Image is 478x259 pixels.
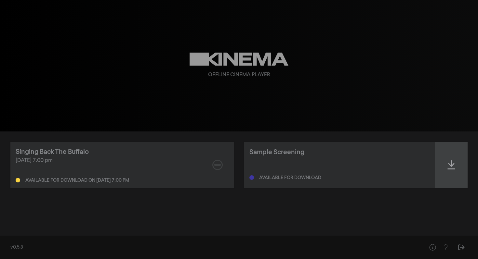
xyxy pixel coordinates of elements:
div: Available for download [259,176,321,180]
div: [DATE] 7:00 pm [16,157,196,165]
div: Available for download on [DATE] 7:00 pm [25,178,129,183]
button: Sign Out [455,241,468,254]
div: Singing Back The Buffalo [16,147,89,157]
div: v0.5.8 [10,244,413,251]
button: Help [426,241,439,254]
div: Offline Cinema Player [208,71,270,79]
div: Sample Screening [249,147,304,157]
button: Help [439,241,452,254]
